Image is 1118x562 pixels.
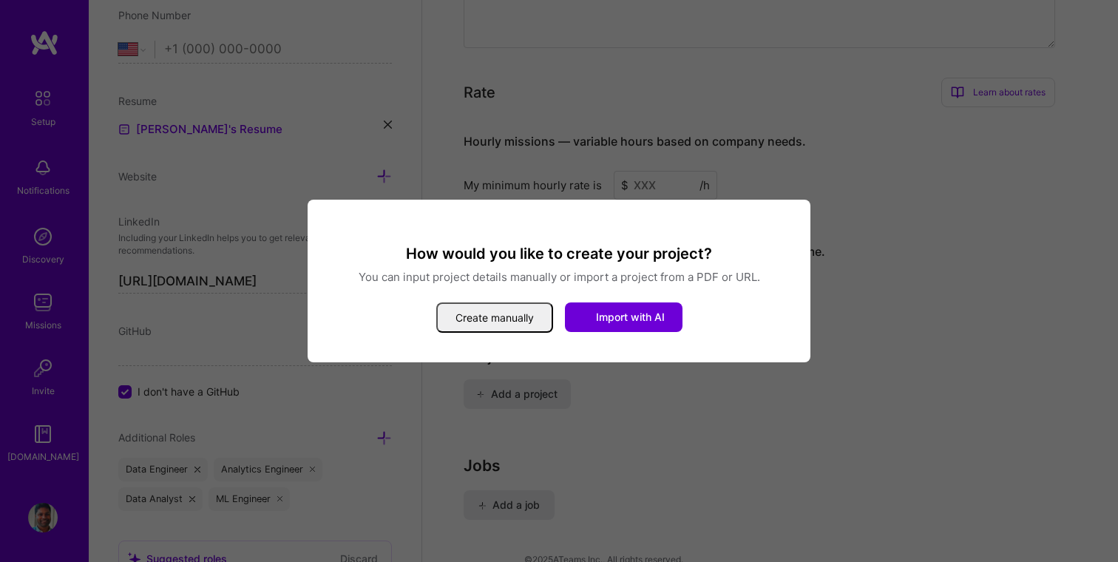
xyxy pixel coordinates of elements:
[308,200,810,362] div: modal
[325,269,793,285] p: You can input project details manually or import a project from a PDF or URL.
[596,311,665,323] span: Import with AI
[565,302,682,332] button: Import with AI
[565,297,603,336] i: icon StarsWhite
[325,244,793,263] h3: How would you like to create your project?
[436,302,553,333] button: Create manually
[785,220,794,229] i: icon Close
